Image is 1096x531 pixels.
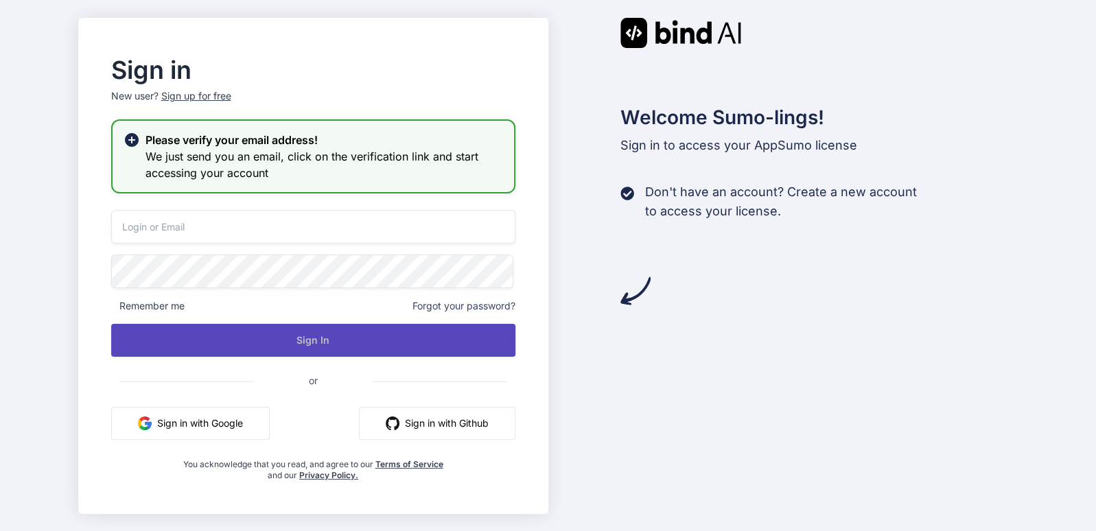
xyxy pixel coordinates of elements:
button: Sign in with Github [359,407,515,440]
input: Login or Email [111,210,515,244]
button: Sign in with Google [111,407,270,440]
a: Privacy Policy. [299,470,358,480]
a: Terms of Service [375,459,443,469]
h3: We just send you an email, click on the verification link and start accessing your account [145,148,503,181]
h2: Sign in [111,59,515,81]
p: Don't have an account? Create a new account to access your license. [645,182,917,221]
div: Sign up for free [161,89,231,103]
p: New user? [111,89,515,119]
button: Sign In [111,324,515,357]
span: or [254,364,373,397]
img: arrow [620,276,651,306]
h2: Please verify your email address! [145,132,503,148]
img: github [386,416,399,430]
p: Sign in to access your AppSumo license [620,136,1018,155]
div: You acknowledge that you read, and agree to our and our [178,451,448,481]
h2: Welcome Sumo-lings! [620,103,1018,132]
span: Forgot your password? [412,299,515,313]
img: google [138,416,152,430]
span: Remember me [111,299,185,313]
img: Bind AI logo [620,18,741,48]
